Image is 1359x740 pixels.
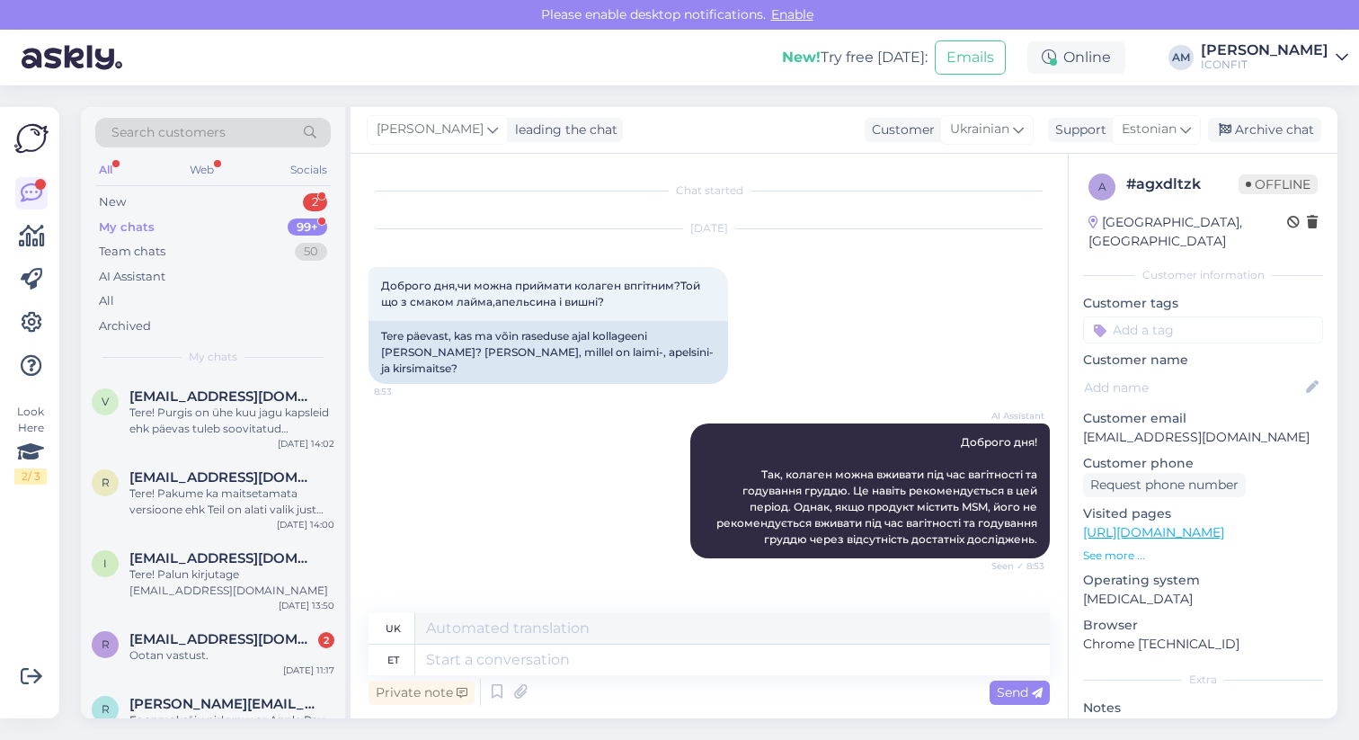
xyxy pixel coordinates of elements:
div: Extra [1083,672,1323,688]
span: Offline [1239,174,1318,194]
div: AI Assistant [99,268,165,286]
div: New [99,193,126,211]
div: Tere! Palun kirjutage [EMAIL_ADDRESS][DOMAIN_NAME] [129,566,334,599]
p: Customer email [1083,409,1323,428]
span: vainoingrid@gmail.com [129,388,316,405]
span: My chats [189,349,237,365]
div: 50 [295,243,327,261]
span: Доброго дня! Так, колаген можна вживати під час вагітності та годування груддю. Це навіть рекомен... [716,435,1040,546]
button: Emails [935,40,1006,75]
div: [DATE] 14:02 [278,437,334,450]
div: Request phone number [1083,473,1246,497]
img: Askly Logo [14,121,49,156]
div: AM [1168,45,1194,70]
div: Tere päevast, kas ma võin raseduse ajal kollageeni [PERSON_NAME]? [PERSON_NAME], millel on laimi-... [369,321,728,384]
div: [DATE] 13:50 [279,599,334,612]
a: [URL][DOMAIN_NAME] [1083,524,1224,540]
p: Operating system [1083,571,1323,590]
input: Add name [1084,378,1302,397]
div: Look Here [14,404,47,485]
div: Tere! Pakume ka maitsetamata versioone ehk Teil on alati valik just maitsetamata toode soetada, m... [129,486,334,518]
div: ICONFIT [1201,58,1328,72]
p: [MEDICAL_DATA] [1083,590,1323,609]
div: My chats [99,218,155,236]
div: All [99,292,114,310]
div: Online [1027,41,1125,74]
div: et [387,645,399,675]
div: Customer information [1083,267,1323,283]
span: Доброго дня,чи можна приймати колаген впгітним?Той що з смаком лайма,апельсина і вишні? [381,279,703,308]
p: Visited pages [1083,504,1323,523]
p: Notes [1083,699,1323,718]
div: [DATE] [369,220,1050,236]
p: Customer name [1083,351,1323,370]
span: a [1098,180,1106,193]
span: v [102,395,109,408]
p: Chrome [TECHNICAL_ID] [1083,635,1323,654]
a: [PERSON_NAME]ICONFIT [1201,43,1348,72]
div: [DATE] 14:00 [277,518,334,531]
span: 8:53 [374,385,441,398]
p: See more ... [1083,548,1323,564]
div: uk [386,613,401,644]
div: Support [1048,120,1106,139]
span: AI Assistant [977,409,1044,423]
input: Add a tag [1083,317,1323,343]
p: [EMAIL_ADDRESS][DOMAIN_NAME] [1083,428,1323,447]
div: Archive chat [1208,118,1321,142]
div: [PERSON_NAME] [1201,43,1328,58]
span: Enable [766,6,819,22]
b: New! [782,49,821,66]
div: Socials [287,158,331,182]
p: Customer phone [1083,454,1323,473]
span: Send [997,684,1043,700]
div: 2 / 3 [14,468,47,485]
span: Estonian [1122,120,1177,139]
div: Tere! Purgis on ühe kuu jagu kapsleid ehk päevas tuleb soovitatud annusena [PERSON_NAME] 3 kapsli... [129,405,334,437]
p: Browser [1083,616,1323,635]
span: r [102,476,110,489]
span: r [102,702,110,716]
div: Private note [369,681,475,705]
span: Search customers [111,123,226,142]
div: All [95,158,116,182]
span: i [103,557,107,570]
span: roberts.sisenis@gmail.com [129,696,316,712]
div: Customer [865,120,935,139]
p: Customer tags [1083,294,1323,313]
span: r [102,637,110,651]
div: 2 [303,193,327,211]
div: Try free [DATE]: [782,47,928,68]
div: Web [186,158,218,182]
span: raoul.renser67@gmail.com [129,469,316,486]
div: [DATE] 11:17 [283,664,334,677]
div: 99+ [288,218,327,236]
div: Archived [99,317,151,335]
div: 2 [318,632,334,648]
span: Seen ✓ 8:53 [977,559,1044,573]
span: [PERSON_NAME] [377,120,484,139]
div: Ootan vastust. [129,647,334,664]
div: # agxdltzk [1126,174,1239,195]
div: Team chats [99,243,165,261]
span: info@odetakilinc.com [129,550,316,566]
span: railioobik@gmail.com [129,631,316,647]
span: Ukrainian [950,120,1009,139]
div: leading the chat [508,120,617,139]
div: [GEOGRAPHIC_DATA], [GEOGRAPHIC_DATA] [1088,213,1287,251]
div: Chat started [369,183,1050,199]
